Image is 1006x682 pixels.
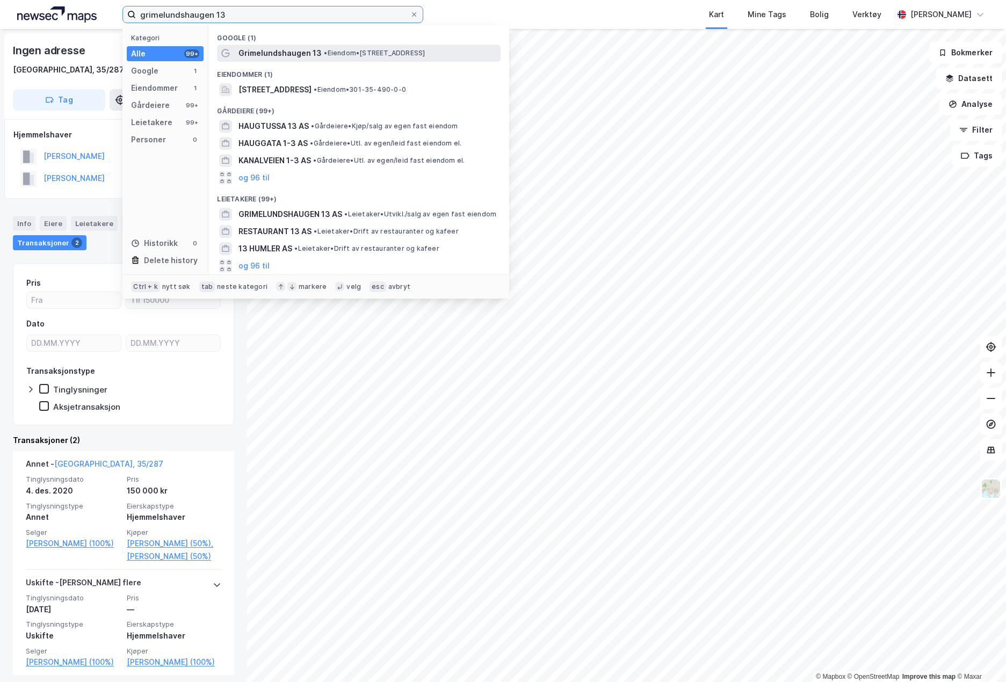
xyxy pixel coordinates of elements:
div: 99+ [184,118,199,127]
div: Ctrl + k [131,281,160,292]
a: [PERSON_NAME] (50%), [127,537,221,550]
span: 13 HUMLER AS [238,242,292,255]
button: Filter [950,119,1002,141]
span: • [313,156,316,164]
div: Google (1) [208,25,509,45]
div: neste kategori [217,282,267,291]
div: Uskifte - [PERSON_NAME] flere [26,576,141,593]
div: Google [131,64,158,77]
div: [PERSON_NAME] [910,8,972,21]
span: Leietaker • Utvikl./salg av egen fast eiendom [344,210,496,219]
div: Kontrollprogram for chat [952,630,1006,682]
div: 150 000 kr [127,484,221,497]
span: Eierskapstype [127,502,221,511]
span: Leietaker • Drift av restauranter og kafeer [294,244,439,253]
div: Verktøy [852,8,881,21]
div: [GEOGRAPHIC_DATA], 35/287 [13,63,124,76]
span: • [314,85,317,93]
input: Fra [27,292,121,308]
span: RESTAURANT 13 AS [238,225,312,238]
div: Uskifte [26,629,120,642]
button: Tag [13,89,105,111]
div: Aksjetransaksjon [53,402,120,412]
div: 99+ [184,101,199,110]
div: Hjemmelshaver [13,128,234,141]
div: Eiendommer (1) [208,62,509,81]
div: avbryt [388,282,410,291]
span: Grimelundshaugen 13 [238,47,322,60]
span: HAUGGATA 1-3 AS [238,137,308,150]
div: 1 [191,84,199,92]
input: DD.MM.YYYY [27,335,121,351]
div: Ingen adresse [13,42,87,59]
span: Leietaker • Drift av restauranter og kafeer [314,227,458,236]
div: 99+ [184,49,199,58]
img: logo.a4113a55bc3d86da70a041830d287a7e.svg [17,6,97,23]
span: GRIMELUNDSHAUGEN 13 AS [238,208,342,221]
div: Leietakere [131,116,172,129]
div: Personer [131,133,166,146]
button: Tags [952,145,1002,166]
span: Pris [127,475,221,484]
div: Kategori [131,34,204,42]
div: Tinglysninger [53,384,107,395]
span: • [294,244,298,252]
div: Hjemmelshaver [127,629,221,642]
div: 2 [71,237,82,248]
button: og 96 til [238,259,270,272]
a: [PERSON_NAME] (100%) [26,537,120,550]
span: Kjøper [127,647,221,656]
button: Analyse [939,93,1002,115]
div: 1 [191,67,199,75]
div: Alle [131,47,146,60]
div: Annet - [26,458,163,475]
span: [STREET_ADDRESS] [238,83,312,96]
span: • [310,139,313,147]
button: Datasett [936,68,1002,89]
a: Mapbox [816,673,845,680]
span: • [344,210,348,218]
span: • [324,49,327,57]
span: HAUGTUSSA 13 AS [238,120,309,133]
div: Datasett [122,216,162,231]
input: DD.MM.YYYY [126,335,220,351]
a: Improve this map [902,673,956,680]
a: [GEOGRAPHIC_DATA], 35/287 [54,459,163,468]
span: Selger [26,528,120,537]
span: • [311,122,314,130]
div: Info [13,216,35,231]
button: Bokmerker [929,42,1002,63]
span: Eiendom • [STREET_ADDRESS] [324,49,425,57]
div: Gårdeiere (99+) [208,98,509,118]
div: Pris [26,277,41,289]
div: nytt søk [162,282,191,291]
img: Z [981,478,1001,499]
div: Leietakere [71,216,118,231]
a: OpenStreetMap [848,673,900,680]
div: Dato [26,317,45,330]
div: Annet [26,511,120,524]
div: 0 [191,239,199,248]
span: Kjøper [127,528,221,537]
span: Gårdeiere • Kjøp/salg av egen fast eiendom [311,122,458,130]
div: Gårdeiere [131,99,170,112]
div: Mine Tags [748,8,786,21]
span: Eierskapstype [127,620,221,629]
span: Eiendom • 301-35-490-0-0 [314,85,406,94]
div: esc [370,281,386,292]
a: [PERSON_NAME] (100%) [127,656,221,669]
span: Selger [26,647,120,656]
span: • [314,227,317,235]
iframe: Chat Widget [952,630,1006,682]
div: velg [346,282,361,291]
div: 4. des. 2020 [26,484,120,497]
span: KANALVEIEN 1-3 AS [238,154,311,167]
a: [PERSON_NAME] (100%) [26,656,120,669]
span: Pris [127,593,221,603]
div: tab [199,281,215,292]
span: Gårdeiere • Utl. av egen/leid fast eiendom el. [313,156,465,165]
div: Eiere [40,216,67,231]
input: Til 150000 [126,292,220,308]
span: Tinglysningsdato [26,475,120,484]
div: [DATE] [26,603,120,616]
